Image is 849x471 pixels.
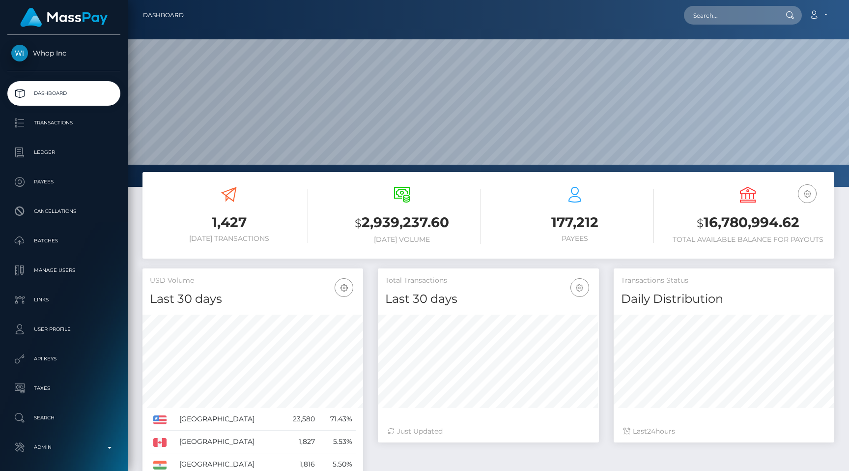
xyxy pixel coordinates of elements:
[11,352,116,366] p: API Keys
[621,291,827,308] h4: Daily Distribution
[176,431,282,453] td: [GEOGRAPHIC_DATA]
[150,291,356,308] h4: Last 30 days
[7,376,120,401] a: Taxes
[11,440,116,455] p: Admin
[684,6,776,25] input: Search...
[669,235,827,244] h6: Total Available Balance for Payouts
[11,116,116,130] p: Transactions
[496,235,654,243] h6: Payees
[7,170,120,194] a: Payees
[143,5,184,26] a: Dashboard
[697,216,704,230] small: $
[496,213,654,232] h3: 177,212
[7,199,120,224] a: Cancellations
[11,322,116,337] p: User Profile
[7,347,120,371] a: API Keys
[11,234,116,248] p: Batches
[323,213,481,233] h3: 2,939,237.60
[11,263,116,278] p: Manage Users
[7,317,120,342] a: User Profile
[11,145,116,160] p: Ledger
[7,435,120,460] a: Admin
[318,431,356,453] td: 5.53%
[11,411,116,425] p: Search
[318,408,356,431] td: 71.43%
[7,258,120,283] a: Manage Users
[647,427,655,436] span: 24
[153,415,167,424] img: US.png
[7,229,120,253] a: Batches
[282,408,319,431] td: 23,580
[7,111,120,135] a: Transactions
[11,293,116,307] p: Links
[20,8,108,27] img: MassPay Logo
[323,235,481,244] h6: [DATE] Volume
[11,175,116,189] p: Payees
[153,438,167,447] img: CA.png
[7,288,120,312] a: Links
[623,426,824,437] div: Last hours
[176,408,282,431] td: [GEOGRAPHIC_DATA]
[385,276,591,286] h5: Total Transactions
[7,81,120,106] a: Dashboard
[11,204,116,219] p: Cancellations
[150,276,356,286] h5: USD Volume
[153,461,167,470] img: IN.png
[11,86,116,101] p: Dashboard
[385,291,591,308] h4: Last 30 days
[282,431,319,453] td: 1,827
[7,49,120,58] span: Whop Inc
[150,235,308,243] h6: [DATE] Transactions
[11,381,116,396] p: Taxes
[355,216,362,230] small: $
[7,140,120,165] a: Ledger
[669,213,827,233] h3: 16,780,994.62
[621,276,827,286] h5: Transactions Status
[150,213,308,232] h3: 1,427
[7,406,120,430] a: Search
[11,45,28,61] img: Whop Inc
[388,426,589,437] div: Just Updated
